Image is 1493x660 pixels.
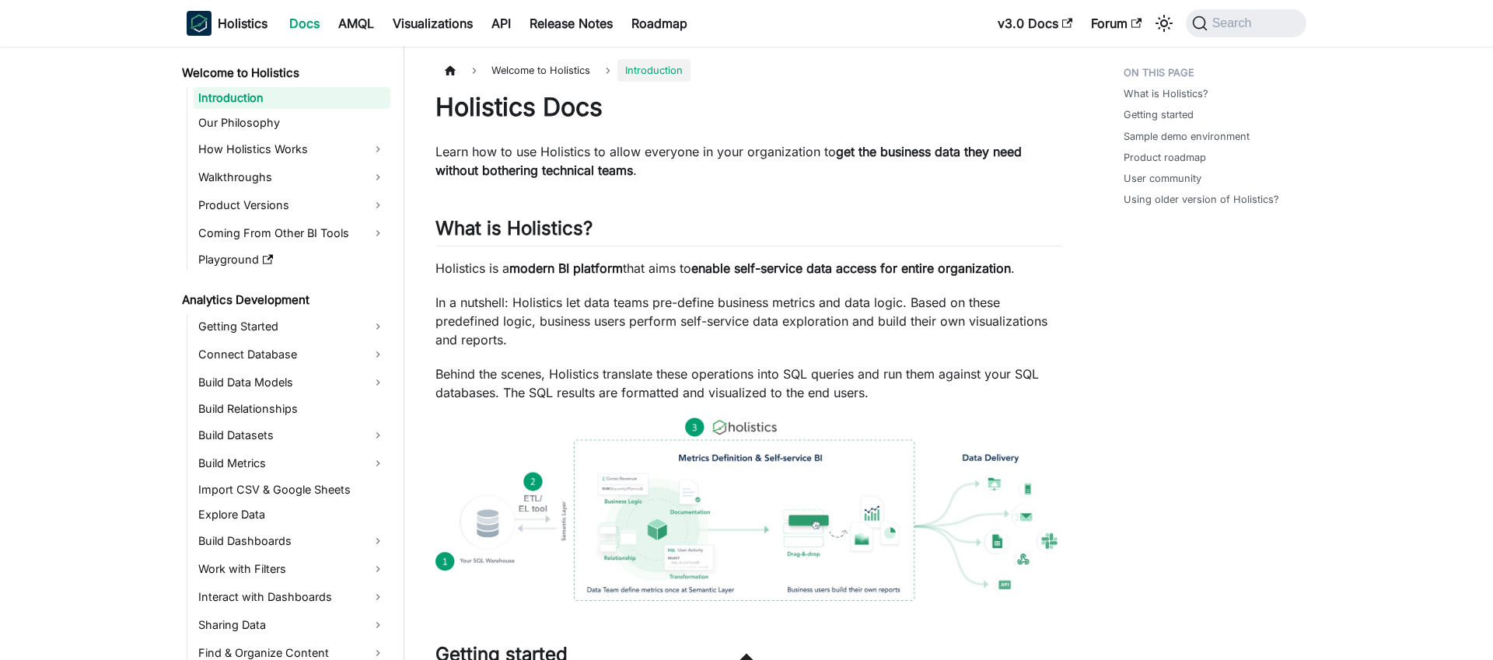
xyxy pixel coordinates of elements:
strong: enable self-service data access for entire organization [691,260,1011,276]
a: AMQL [329,11,383,36]
a: Build Relationships [194,398,390,420]
a: Interact with Dashboards [194,585,390,609]
a: Sample demo environment [1124,129,1250,144]
p: Behind the scenes, Holistics translate these operations into SQL queries and run them against you... [435,365,1061,402]
a: Getting Started [194,314,390,339]
a: Coming From Other BI Tools [194,221,390,246]
a: Playground [194,249,390,271]
a: Work with Filters [194,557,390,581]
a: Analytics Development [177,289,390,311]
a: Home page [435,59,465,82]
a: Connect Database [194,342,390,367]
a: Sharing Data [194,613,390,637]
a: Build Datasets [194,423,390,448]
a: User community [1124,171,1201,186]
a: Introduction [194,87,390,109]
a: Using older version of Holistics? [1124,192,1279,207]
img: How Holistics fits in your Data Stack [435,417,1061,601]
b: Holistics [218,14,267,33]
a: HolisticsHolisticsHolistics [187,11,267,36]
h2: What is Holistics? [435,217,1061,246]
strong: modern BI platform [509,260,623,276]
a: Walkthroughs [194,165,390,190]
a: Build Dashboards [194,529,390,553]
span: Welcome to Holistics [484,59,598,82]
a: Build Metrics [194,451,390,476]
span: Introduction [617,59,691,82]
button: Switch between dark and light mode (currently system mode) [1152,11,1177,36]
a: Forum [1082,11,1151,36]
a: Product Versions [194,193,390,218]
p: Holistics is a that aims to . [435,259,1061,278]
nav: Docs sidebar [171,47,404,660]
a: Explore Data [194,504,390,526]
p: In a nutshell: Holistics let data teams pre-define business metrics and data logic. Based on thes... [435,293,1061,349]
img: Holistics [187,11,212,36]
a: Visualizations [383,11,482,36]
span: Search [1208,16,1261,30]
a: Docs [280,11,329,36]
a: Roadmap [622,11,697,36]
h1: Holistics Docs [435,92,1061,123]
a: Getting started [1124,107,1194,122]
a: How Holistics Works [194,137,390,162]
a: API [482,11,520,36]
a: Our Philosophy [194,112,390,134]
a: Welcome to Holistics [177,62,390,84]
a: Release Notes [520,11,622,36]
a: Build Data Models [194,370,390,395]
nav: Breadcrumbs [435,59,1061,82]
a: What is Holistics? [1124,86,1208,101]
p: Learn how to use Holistics to allow everyone in your organization to . [435,142,1061,180]
a: Import CSV & Google Sheets [194,479,390,501]
a: v3.0 Docs [988,11,1082,36]
a: Product roadmap [1124,150,1206,165]
button: Search (Command+K) [1186,9,1306,37]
